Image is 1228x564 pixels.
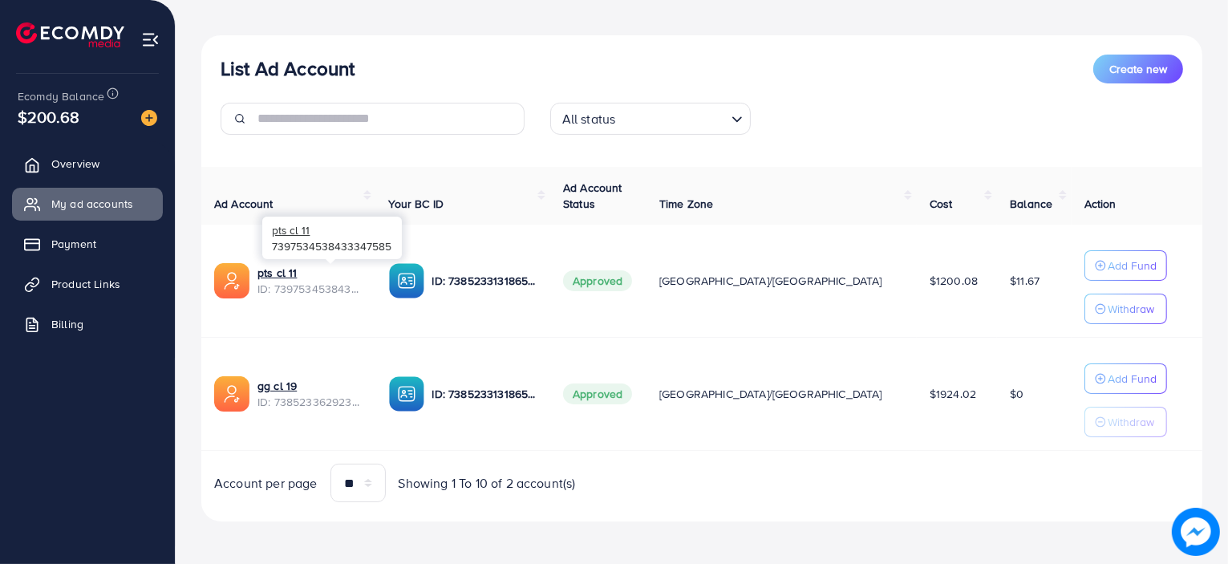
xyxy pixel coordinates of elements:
[12,308,163,340] a: Billing
[1010,273,1040,289] span: $11.67
[51,276,120,292] span: Product Links
[1010,196,1052,212] span: Balance
[432,271,538,290] p: ID: 7385233131865063425
[1084,294,1167,324] button: Withdraw
[12,188,163,220] a: My ad accounts
[930,273,978,289] span: $1200.08
[1109,61,1167,77] span: Create new
[257,378,363,411] div: <span class='underline'>gg cl 19</span></br>7385233629238247440
[1108,256,1157,275] p: Add Fund
[1010,386,1023,402] span: $0
[389,196,444,212] span: Your BC ID
[12,148,163,180] a: Overview
[559,108,619,131] span: All status
[51,196,133,212] span: My ad accounts
[221,57,355,80] h3: List Ad Account
[1084,363,1167,394] button: Add Fund
[18,88,104,104] span: Ecomdy Balance
[930,196,953,212] span: Cost
[214,263,249,298] img: ic-ads-acc.e4c84228.svg
[659,273,882,289] span: [GEOGRAPHIC_DATA]/[GEOGRAPHIC_DATA]
[257,265,363,281] a: pts cl 11
[550,103,751,135] div: Search for option
[1108,299,1154,319] p: Withdraw
[1093,55,1183,83] button: Create new
[1084,250,1167,281] button: Add Fund
[1108,412,1154,432] p: Withdraw
[262,217,402,259] div: 7397534538433347585
[214,474,318,493] span: Account per page
[659,196,713,212] span: Time Zone
[563,383,632,404] span: Approved
[141,110,157,126] img: image
[18,105,79,128] span: $200.68
[930,386,976,402] span: $1924.02
[389,263,424,298] img: ic-ba-acc.ded83a64.svg
[432,384,538,404] p: ID: 7385233131865063425
[51,316,83,332] span: Billing
[257,378,363,394] a: gg cl 19
[51,156,99,172] span: Overview
[12,268,163,300] a: Product Links
[141,30,160,49] img: menu
[272,222,310,237] span: pts cl 11
[399,474,576,493] span: Showing 1 To 10 of 2 account(s)
[214,196,274,212] span: Ad Account
[563,270,632,291] span: Approved
[16,22,124,47] img: logo
[1108,369,1157,388] p: Add Fund
[563,180,622,212] span: Ad Account Status
[1084,196,1117,212] span: Action
[389,376,424,412] img: ic-ba-acc.ded83a64.svg
[1172,508,1220,556] img: image
[1084,407,1167,437] button: Withdraw
[257,281,363,297] span: ID: 7397534538433347585
[51,236,96,252] span: Payment
[257,394,363,410] span: ID: 7385233629238247440
[214,376,249,412] img: ic-ads-acc.e4c84228.svg
[659,386,882,402] span: [GEOGRAPHIC_DATA]/[GEOGRAPHIC_DATA]
[620,104,724,131] input: Search for option
[12,228,163,260] a: Payment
